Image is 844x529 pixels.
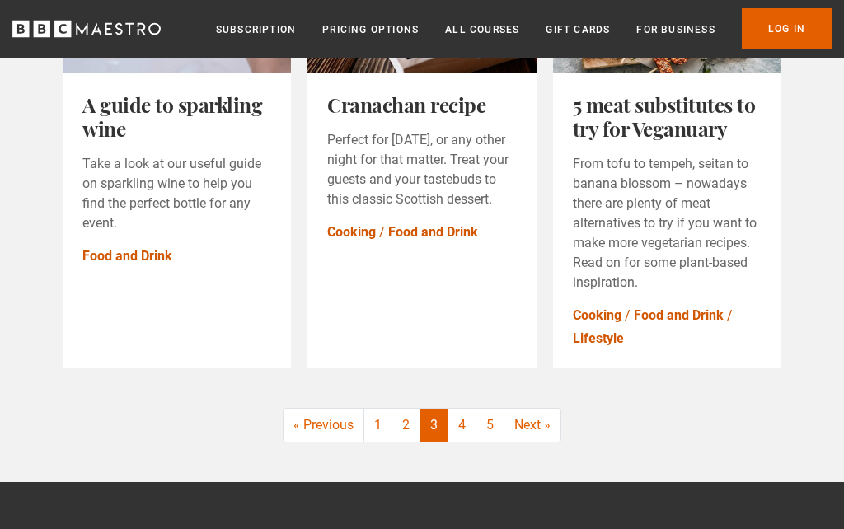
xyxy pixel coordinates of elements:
a: A guide to sparkling wine [82,91,262,143]
a: Food and Drink [82,247,172,267]
span: 3 [420,410,448,442]
a: Lifestyle [573,330,624,349]
a: Log In [742,8,832,49]
svg: BBC Maestro [12,16,161,41]
a: Pricing Options [322,21,419,38]
a: Subscription [216,21,296,38]
a: 1 [364,410,392,442]
a: For business [636,21,715,38]
a: Gift Cards [546,21,610,38]
a: « Previous [284,410,364,442]
a: Next » [504,410,560,442]
a: Cranachan recipe [327,91,485,119]
nav: Posts [283,409,561,443]
a: Food and Drink [388,223,478,243]
a: Cooking [327,223,376,243]
a: 4 [448,410,476,442]
a: All Courses [445,21,519,38]
a: Food and Drink [634,307,724,326]
nav: Primary [216,8,832,49]
a: 5 meat substitutes to try for Veganuary [573,91,756,143]
a: 5 [476,410,504,442]
a: 2 [392,410,420,442]
a: Cooking [573,307,621,326]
